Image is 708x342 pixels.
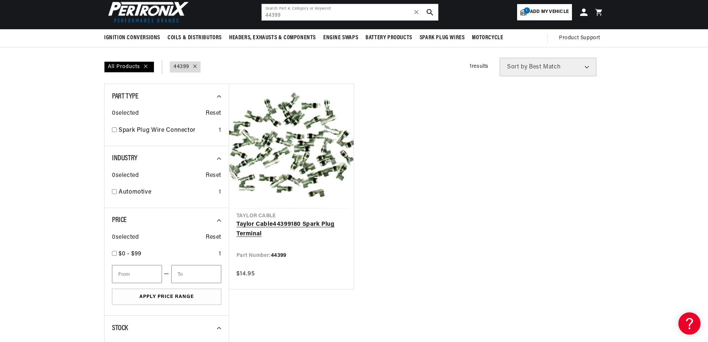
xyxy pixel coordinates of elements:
span: 1 [524,7,530,14]
summary: Coils & Distributors [164,29,225,47]
summary: Engine Swaps [320,29,362,47]
select: Sort by [500,58,596,76]
input: To [171,265,221,283]
span: — [164,269,169,279]
span: Reset [206,109,221,118]
div: 1 [219,249,221,259]
div: All Products [104,61,154,73]
div: 1 [219,126,221,135]
span: Headers, Exhausts & Components [229,34,316,42]
summary: Ignition Conversions [104,29,164,47]
div: 1 [219,188,221,197]
a: 44399 [173,63,189,71]
input: From [112,265,162,283]
span: 0 selected [112,109,139,118]
span: Motorcycle [472,34,503,42]
span: Battery Products [365,34,412,42]
summary: Headers, Exhausts & Components [225,29,320,47]
a: Automotive [119,188,216,197]
span: Spark Plug Wires [420,34,465,42]
a: Spark Plug Wire Connector [119,126,216,135]
span: Add my vehicle [530,9,569,16]
span: Engine Swaps [323,34,358,42]
span: Price [112,217,127,224]
button: Apply Price Range [112,289,221,305]
span: 0 selected [112,171,139,181]
button: search button [422,4,438,20]
span: Part Type [112,93,138,100]
summary: Spark Plug Wires [416,29,469,47]
summary: Battery Products [362,29,416,47]
span: $0 - $99 [119,251,142,257]
span: Reset [206,233,221,242]
input: Search Part #, Category or Keyword [262,4,438,20]
summary: Motorcycle [468,29,507,47]
a: Taylor Cable44399180 Spark Plug Terminal [236,220,346,239]
span: Industry [112,155,138,162]
span: Reset [206,171,221,181]
span: 0 selected [112,233,139,242]
a: 1Add my vehicle [517,4,572,20]
span: Ignition Conversions [104,34,160,42]
summary: Product Support [559,29,604,47]
span: Coils & Distributors [168,34,222,42]
span: Product Support [559,34,600,42]
span: 1 results [470,64,489,69]
span: Sort by [507,64,527,70]
span: Stock [112,325,128,332]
